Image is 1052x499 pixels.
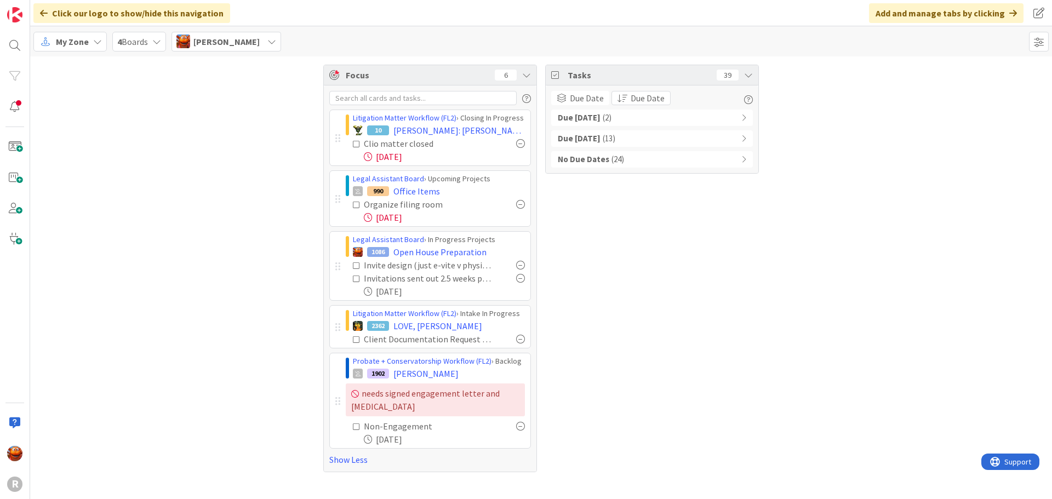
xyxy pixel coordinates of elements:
[353,173,525,185] div: › Upcoming Projects
[23,2,50,15] span: Support
[717,70,739,81] div: 39
[353,125,363,135] img: NC
[193,35,260,48] span: [PERSON_NAME]
[393,124,525,137] span: [PERSON_NAME]: [PERSON_NAME] [PERSON_NAME]
[364,198,476,211] div: Organize filing room
[611,153,624,166] span: ( 24 )
[367,186,389,196] div: 990
[364,332,492,346] div: Client Documentation Request Returned by Client + curated to Original Client Docs folder
[176,35,190,48] img: KA
[611,91,671,105] button: Due Date
[117,36,122,47] b: 4
[568,68,711,82] span: Tasks
[353,234,424,244] a: Legal Assistant Board
[7,446,22,461] img: KA
[364,259,492,272] div: Invite design (just e-vite v physical invites)
[353,355,525,367] div: › Backlog
[869,3,1024,23] div: Add and manage tabs by clicking
[364,285,525,298] div: [DATE]
[393,319,482,332] span: LOVE, [PERSON_NAME]
[353,356,491,366] a: Probate + Conservatorship Workflow (FL2)
[353,308,456,318] a: Litigation Matter Workflow (FL2)
[393,245,487,259] span: Open House Preparation
[353,174,424,183] a: Legal Assistant Board
[558,112,601,124] b: Due [DATE]
[7,7,22,22] img: Visit kanbanzone.com
[329,453,531,466] a: Show Less
[7,477,22,492] div: R
[364,420,471,433] div: Non-Engagement
[364,211,525,224] div: [DATE]
[367,321,389,331] div: 2362
[364,272,492,285] div: Invitations sent out 2.5 weeks prior
[367,369,389,378] div: 1902
[364,137,472,150] div: Clio matter closed
[117,35,148,48] span: Boards
[353,234,525,245] div: › In Progress Projects
[353,113,456,123] a: Litigation Matter Workflow (FL2)
[56,35,89,48] span: My Zone
[364,433,525,446] div: [DATE]
[570,91,604,105] span: Due Date
[353,112,525,124] div: › Closing In Progress
[364,150,525,163] div: [DATE]
[603,133,615,145] span: ( 13 )
[558,153,609,166] b: No Due Dates
[603,112,611,124] span: ( 2 )
[346,383,525,416] div: needs signed engagement letter and [MEDICAL_DATA]
[353,247,363,257] img: KA
[353,321,363,331] img: MR
[367,125,389,135] div: 10
[367,247,389,257] div: 1086
[33,3,230,23] div: Click our logo to show/hide this navigation
[558,133,601,145] b: Due [DATE]
[393,185,440,198] span: Office Items
[353,308,525,319] div: › Intake In Progress
[329,91,517,105] input: Search all cards and tasks...
[495,70,517,81] div: 6
[631,91,665,105] span: Due Date
[346,68,486,82] span: Focus
[393,367,459,380] span: [PERSON_NAME]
